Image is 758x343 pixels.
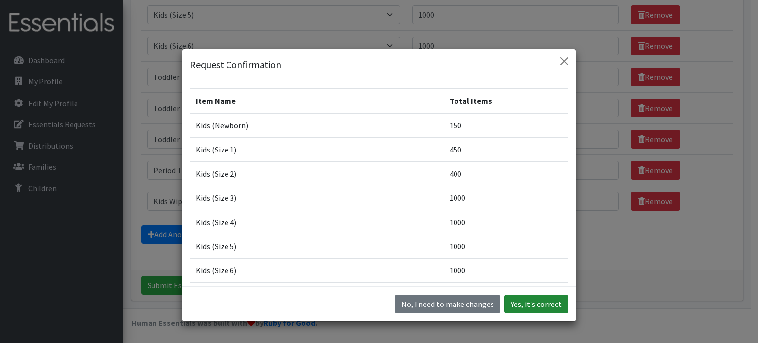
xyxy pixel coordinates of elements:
button: No I need to make changes [395,295,500,313]
td: 100 [444,283,568,307]
td: Toddler Pull-Ups (2T-3T) [190,283,444,307]
td: 1000 [444,186,568,210]
td: 1000 [444,259,568,283]
td: Kids (Size 1) [190,138,444,162]
td: Kids (Size 5) [190,234,444,259]
button: Yes, it's correct [504,295,568,313]
td: 450 [444,138,568,162]
th: Item Name [190,89,444,114]
td: 150 [444,113,568,138]
th: Total Items [444,89,568,114]
td: Kids (Size 2) [190,162,444,186]
h5: Request Confirmation [190,57,281,72]
td: Kids (Size 6) [190,259,444,283]
td: 1000 [444,210,568,234]
td: Kids (Newborn) [190,113,444,138]
td: 400 [444,162,568,186]
td: Kids (Size 3) [190,186,444,210]
button: Close [556,53,572,69]
td: Kids (Size 4) [190,210,444,234]
td: 1000 [444,234,568,259]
